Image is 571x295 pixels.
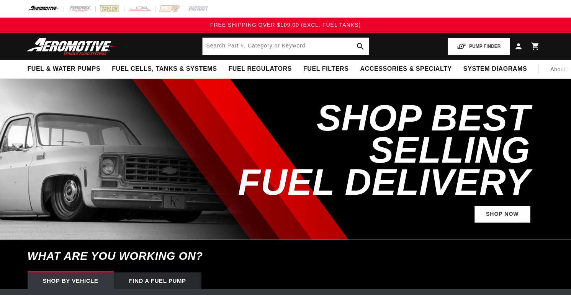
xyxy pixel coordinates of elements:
span: Accessories & Specialty [360,65,452,73]
div: Shop by vehicle [28,272,114,289]
a: Shop Now [474,206,530,223]
img: Aeromotive [25,37,120,55]
h6: What are you working on? [8,240,563,272]
span: Fuel Regulators [228,65,291,73]
span: Fuel & Water Pumps [28,65,101,73]
summary: Fuel & Water Pumps [22,60,106,78]
input: Search by Part Number, Category or Keyword [203,38,369,55]
summary: Accessories & Specialty [355,60,458,78]
span: FREE SHIPPING OVER $109.00 (EXCL. FUEL TANKS) [210,22,361,28]
span: System Diagrams [463,65,527,73]
button: search button [352,38,369,55]
button: PUMP FINDER [448,38,510,55]
summary: Fuel Regulators [223,60,297,78]
div: Find a Fuel Pump [114,272,201,289]
span: Fuel Cells, Tanks & Systems [112,65,217,73]
summary: System Diagrams [458,60,533,78]
summary: Fuel Filters [298,60,355,78]
summary: Fuel Cells, Tanks & Systems [106,60,223,78]
h2: SHOP BEST SELLING FUEL DELIVERY [203,102,530,198]
span: Fuel Filters [303,65,349,73]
